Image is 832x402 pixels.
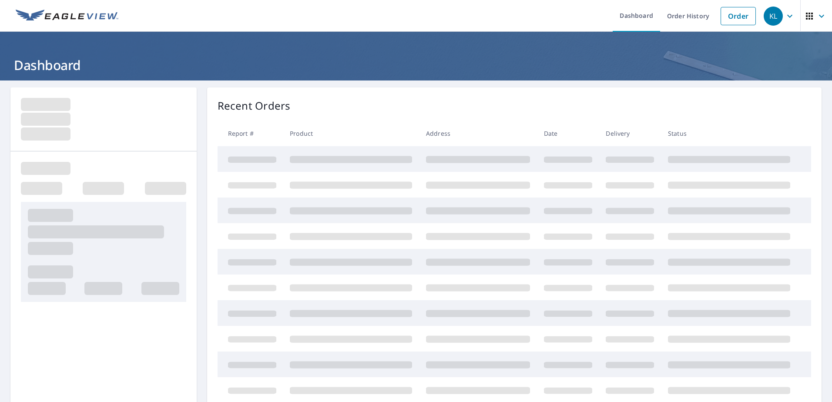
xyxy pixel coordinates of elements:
th: Date [537,121,599,146]
div: KL [764,7,783,26]
p: Recent Orders [218,98,291,114]
th: Address [419,121,537,146]
a: Order [721,7,756,25]
th: Report # [218,121,283,146]
th: Status [661,121,797,146]
img: EV Logo [16,10,118,23]
h1: Dashboard [10,56,822,74]
th: Product [283,121,419,146]
th: Delivery [599,121,661,146]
